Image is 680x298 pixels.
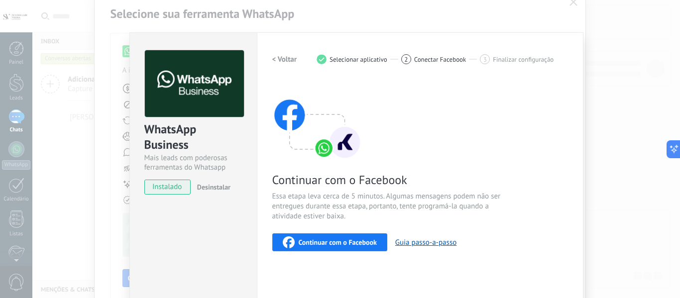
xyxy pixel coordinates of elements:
[145,50,244,117] img: logo_main.png
[330,56,387,63] span: Selecionar aplicativo
[272,55,297,64] h2: < Voltar
[299,239,377,246] span: Continuar com o Facebook
[144,121,242,153] div: WhatsApp Business
[144,153,242,172] div: Mais leads com poderosas ferramentas do Whatsapp
[272,80,362,160] img: connect with facebook
[145,180,190,195] span: instalado
[197,183,230,192] span: Desinstalar
[414,56,466,63] span: Conectar Facebook
[272,192,509,221] span: Essa etapa leva cerca de 5 minutos. Algumas mensagens podem não ser entregues durante essa etapa,...
[404,55,408,64] span: 2
[193,180,230,195] button: Desinstalar
[272,233,387,251] button: Continuar com o Facebook
[483,55,487,64] span: 3
[272,50,297,68] button: < Voltar
[395,238,456,247] button: Guia passo-a-passo
[272,172,509,188] span: Continuar com o Facebook
[493,56,554,63] span: Finalizar configuração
